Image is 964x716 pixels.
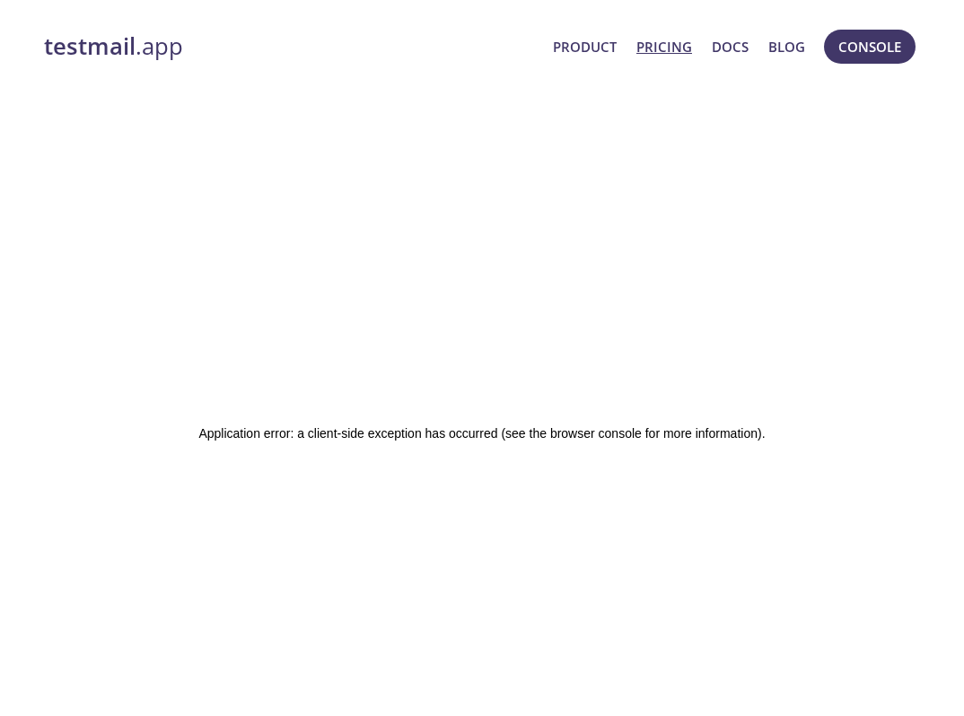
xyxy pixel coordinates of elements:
[44,31,136,62] strong: testmail
[824,30,916,64] button: Console
[838,35,901,58] span: Console
[712,35,749,58] a: Docs
[768,35,805,58] a: Blog
[44,31,539,62] a: testmail.app
[553,35,617,58] a: Product
[636,35,692,58] a: Pricing
[198,412,765,456] h2: Application error: a client-side exception has occurred (see the browser console for more informa...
